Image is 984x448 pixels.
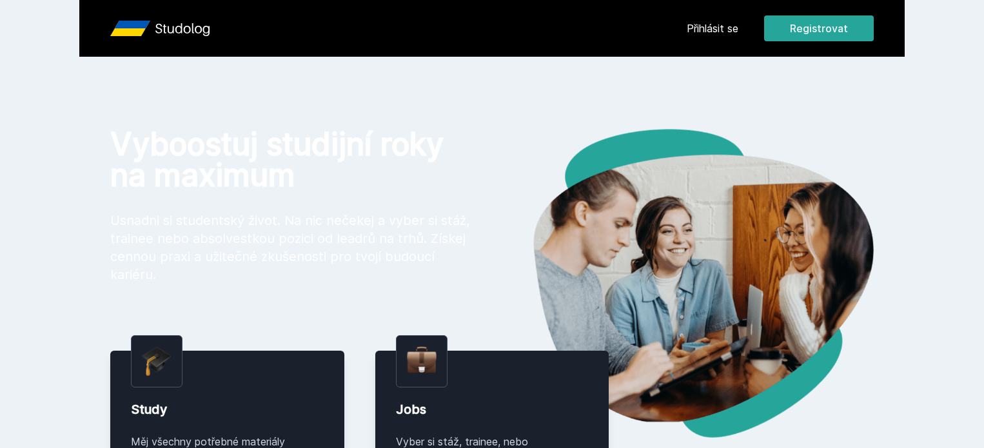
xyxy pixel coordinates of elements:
[764,15,874,41] button: Registrovat
[110,129,471,191] h1: Vyboostuj studijní roky na maximum
[142,346,172,376] img: graduation-cap.png
[407,344,437,376] img: briefcase.png
[492,129,874,438] img: hero.png
[110,211,471,284] p: Usnadni si studentský život. Na nic nečekej a vyber si stáž, trainee nebo absolvestkou pozici od ...
[131,400,324,418] div: Study
[687,21,738,36] a: Přihlásit se
[396,400,589,418] div: Jobs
